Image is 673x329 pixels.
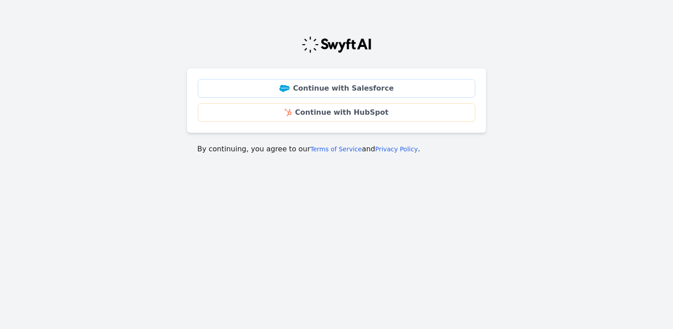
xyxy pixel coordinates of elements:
img: HubSpot [285,109,291,116]
a: Terms of Service [310,146,361,153]
a: Privacy Policy [375,146,418,153]
p: By continuing, you agree to our and . [197,144,476,154]
img: Swyft Logo [301,36,372,54]
a: Continue with HubSpot [198,103,475,122]
a: Continue with Salesforce [198,79,475,98]
img: Salesforce [279,85,290,92]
